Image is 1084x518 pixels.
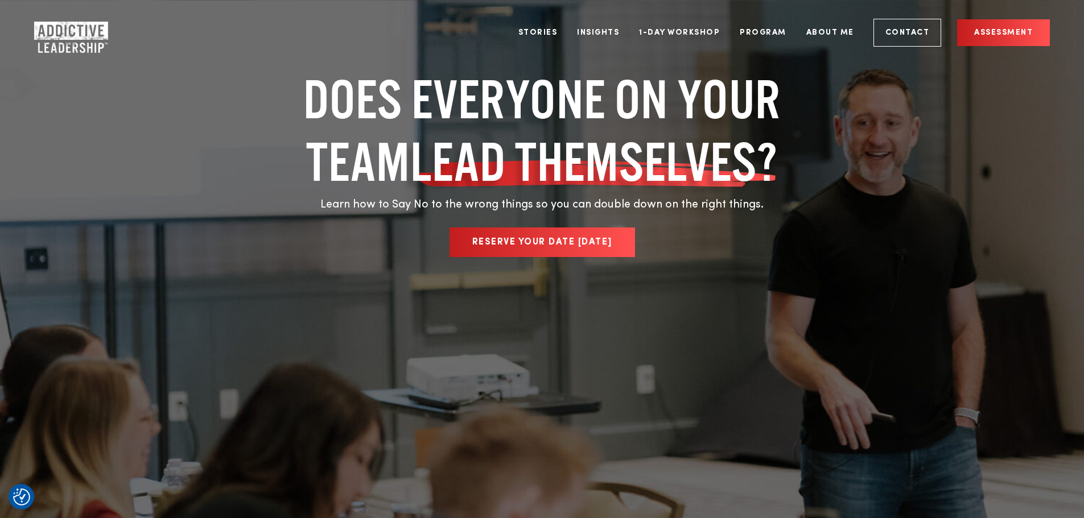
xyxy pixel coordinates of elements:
h1: Does everyone on your team [278,68,807,193]
a: Stories [510,11,566,54]
img: Revisit consent button [13,488,30,505]
a: Reserve Your Date [DATE] [450,227,635,257]
p: Learn how to Say No to the wrong things so you can double down on the right things. [278,196,807,213]
a: Home [34,22,102,44]
a: Assessment [957,19,1050,46]
button: Consent Preferences [13,488,30,505]
span: lead themselves? [410,131,778,193]
a: About Me [798,11,863,54]
a: Insights [568,11,628,54]
a: Contact [873,19,942,47]
span: Reserve Your Date [DATE] [472,238,612,247]
a: Program [731,11,795,54]
a: 1-Day Workshop [630,11,728,54]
